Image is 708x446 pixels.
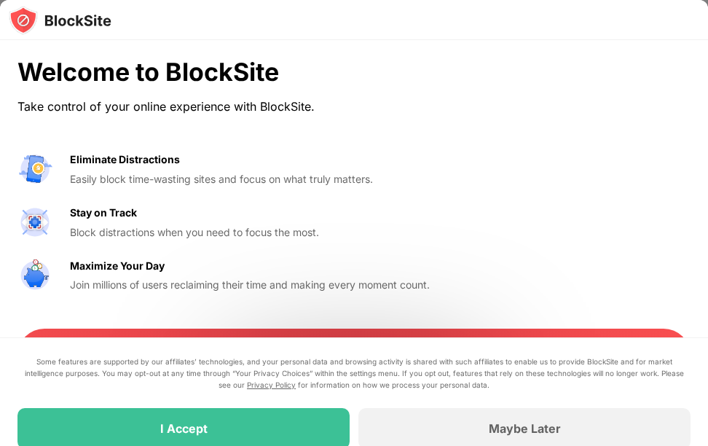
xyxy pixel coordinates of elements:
[160,421,208,436] div: I Accept
[70,258,165,274] div: Maximize Your Day
[70,171,430,187] div: Easily block time-wasting sites and focus on what truly matters.
[247,380,296,389] a: Privacy Policy
[17,258,52,293] img: value-safe-time.svg
[70,277,430,293] div: Join millions of users reclaiming their time and making every moment count.
[489,421,561,436] div: Maybe Later
[70,152,180,168] div: Eliminate Distractions
[70,205,137,221] div: Stay on Track
[17,96,430,117] div: Take control of your online experience with BlockSite.
[17,205,52,240] img: value-focus.svg
[17,356,691,391] div: Some features are supported by our affiliates’ technologies, and your personal data and browsing ...
[9,6,111,35] img: logo-blocksite.svg
[17,152,52,187] img: value-avoid-distractions.svg
[70,224,430,240] div: Block distractions when you need to focus the most.
[17,58,430,87] div: Welcome to BlockSite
